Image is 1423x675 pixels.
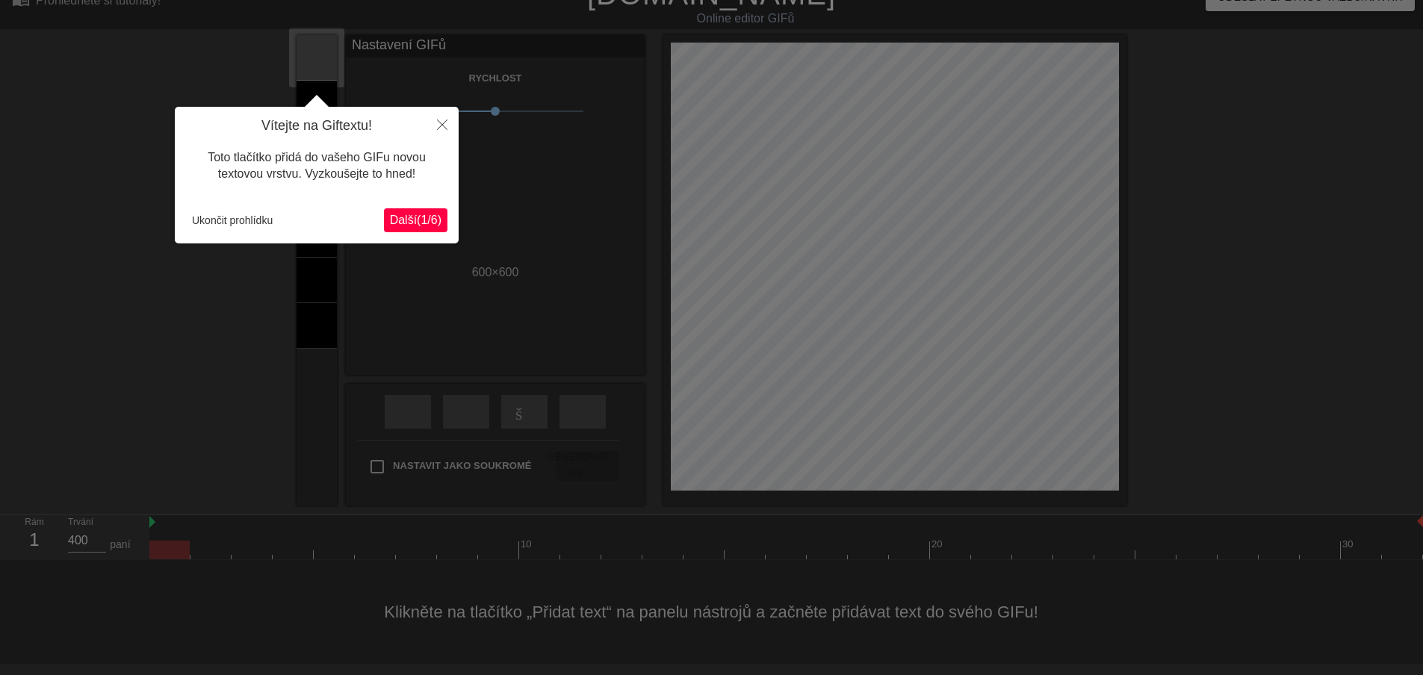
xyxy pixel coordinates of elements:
font: Další [390,214,417,226]
h4: Vítejte na Giftextu! [186,118,447,134]
font: 1/6 [421,214,437,226]
button: Další [384,208,447,232]
font: ( [417,214,421,226]
font: Vítejte na Giftextu! [261,118,372,133]
font: Toto tlačítko přidá do vašeho GIFu novou textovou vrstvu. Vyzkoušejte to hned! [208,151,426,180]
button: Blízko [426,107,459,141]
button: Ukončit prohlídku [186,209,279,231]
font: ) [438,214,441,226]
font: Ukončit prohlídku [192,214,273,226]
